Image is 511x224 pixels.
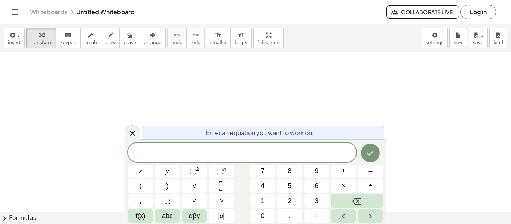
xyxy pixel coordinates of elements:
button: Absolute value [209,209,234,223]
button: undoundo [167,28,187,48]
button: keyboardkeypad [56,28,81,48]
span: 5 [288,181,291,191]
i: format_size [238,31,245,40]
button: 8 [277,165,302,178]
button: . [277,209,302,223]
button: format_sizelarger [230,28,252,48]
i: redo [192,31,199,40]
button: transform [26,28,56,48]
span: | [223,212,224,220]
button: Less than [182,194,207,208]
button: redoredo [186,28,205,48]
button: Placeholder [155,194,180,208]
span: keypad [60,40,77,45]
button: Log in [460,5,496,19]
span: scrub [85,40,97,45]
span: ( [140,181,142,191]
button: y [155,165,180,178]
span: + [342,166,346,176]
button: Plus [331,165,356,178]
span: smaller [210,40,227,45]
span: insert [8,40,21,45]
span: abc [162,211,173,221]
button: Superscript [209,165,234,178]
button: Minus [358,165,383,178]
span: load [493,40,503,45]
button: 3 [304,194,329,208]
button: Functions [128,209,153,223]
span: 3 [315,196,318,206]
i: keyboard [65,31,72,40]
span: ) [166,181,169,191]
span: – [368,166,372,176]
button: Times [331,179,356,193]
span: f(x) [136,211,146,221]
span: settings [426,40,444,45]
span: undo [171,40,183,45]
i: format_size [215,31,222,40]
button: 1 [250,194,275,208]
span: 0 [261,211,264,221]
span: save [473,40,483,45]
button: ( [128,179,153,193]
span: larger [235,40,248,45]
button: Greater than [209,194,234,208]
span: 4 [261,181,264,191]
span: x [139,166,142,176]
button: Fraction [209,179,234,193]
button: erase [119,28,140,48]
span: αβγ [189,211,200,221]
button: format_sizesmaller [206,28,231,48]
button: settings [422,28,448,48]
button: scrub [80,28,101,48]
button: Toggle navigation [9,6,21,18]
span: 1 [261,196,264,206]
button: Done [361,144,380,162]
sup: n [223,166,226,172]
button: Divide [358,179,383,193]
span: erase [123,40,136,45]
span: , [140,196,141,206]
button: 9 [304,165,329,178]
span: | [218,212,220,220]
span: . [289,211,291,221]
button: Square root [182,179,207,193]
button: 6 [304,179,329,193]
span: a [218,211,224,221]
span: redo [190,40,201,45]
span: fullscreen [257,40,279,45]
span: transform [30,40,52,45]
span: × [342,181,346,191]
button: save [469,28,488,48]
span: > [219,196,223,206]
button: fullscreen [253,28,283,48]
button: Squared [182,165,207,178]
span: 7 [261,166,264,176]
button: Left arrow [331,209,356,223]
span: 8 [288,166,291,176]
button: 2 [277,194,302,208]
span: 2 [288,196,291,206]
span: ⬚ [217,167,223,175]
button: x [128,165,153,178]
button: Collaborate Live [386,5,459,19]
sup: 2 [196,166,199,172]
button: 5 [277,179,302,193]
span: new [453,40,463,45]
button: draw [101,28,120,48]
button: Backspace [331,194,383,208]
a: Whiteboards [30,8,67,16]
button: load [489,28,507,48]
button: 4 [250,179,275,193]
span: = [315,211,319,221]
button: 0 [250,209,275,223]
button: Right arrow [358,209,383,223]
span: ÷ [369,181,373,191]
button: 7 [250,165,275,178]
span: draw [105,40,116,45]
span: ⬚ [190,167,196,175]
button: , [128,194,153,208]
button: arrange [140,28,166,48]
button: Greek alphabet [182,209,207,223]
span: ⬚ [164,196,171,206]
